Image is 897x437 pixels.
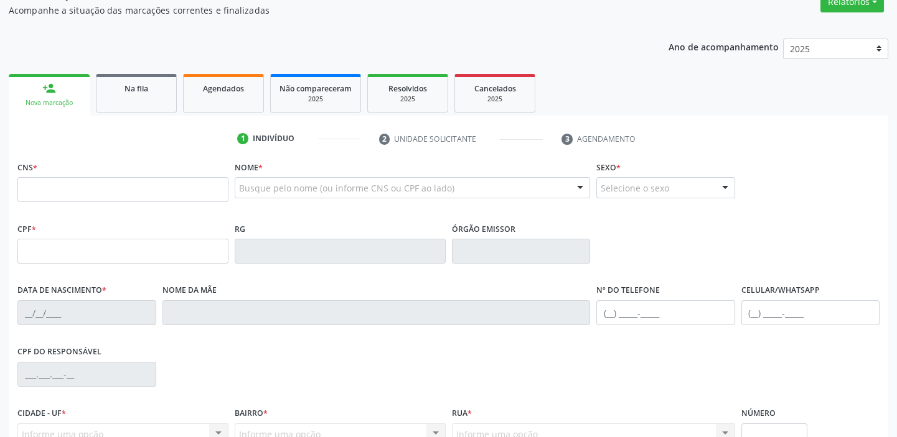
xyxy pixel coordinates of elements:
input: (__) _____-_____ [741,300,880,325]
label: Data de nascimento [17,281,106,300]
span: Resolvidos [388,83,427,94]
span: Busque pelo nome (ou informe CNS ou CPF ao lado) [239,182,454,195]
span: Agendados [203,83,244,94]
label: Rua [452,404,472,423]
label: Nº do Telefone [596,281,660,300]
input: __/__/____ [17,300,156,325]
div: 2025 [377,94,439,104]
label: Celular/WhatsApp [741,281,820,300]
input: (__) _____-_____ [596,300,735,325]
p: Ano de acompanhamento [669,39,779,54]
p: Acompanhe a situação das marcações correntes e finalizadas [9,4,624,17]
label: Nome [235,158,263,177]
div: 2025 [464,94,526,104]
label: CNS [17,158,37,177]
div: Indivíduo [253,133,294,144]
input: ___.___.___-__ [17,362,156,387]
label: CPF do responsável [17,343,101,362]
span: Não compareceram [279,83,352,94]
div: 1 [237,133,248,144]
label: Sexo [596,158,621,177]
span: Na fila [124,83,148,94]
label: CPF [17,219,36,239]
label: Bairro [235,404,268,423]
div: Nova marcação [17,98,81,108]
div: person_add [42,81,56,95]
label: Número [741,404,776,423]
span: Selecione o sexo [601,182,669,195]
label: Nome da mãe [162,281,217,300]
label: Órgão emissor [452,219,515,239]
label: RG [235,219,245,239]
div: 2025 [279,94,352,104]
span: Cancelados [474,83,516,94]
